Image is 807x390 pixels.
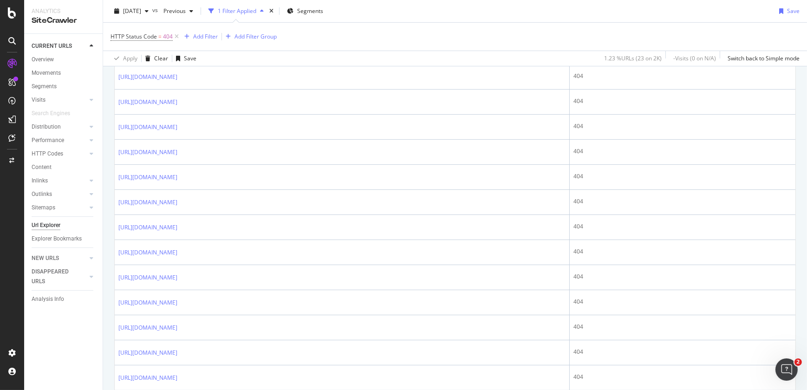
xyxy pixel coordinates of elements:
a: [URL][DOMAIN_NAME] [118,348,177,357]
button: Switch back to Simple mode [724,51,800,66]
a: [URL][DOMAIN_NAME] [118,373,177,383]
div: 404 [573,222,792,231]
div: Search Engines [32,109,70,118]
div: 404 [573,273,792,281]
span: 2 [794,358,802,366]
button: Add Filter [181,31,218,42]
a: Search Engines [32,109,79,118]
div: Switch back to Simple mode [728,54,800,62]
a: [URL][DOMAIN_NAME] [118,273,177,282]
div: Add Filter [193,32,218,40]
a: Analysis Info [32,294,96,304]
span: 2025 Sep. 25th [123,7,141,15]
a: [URL][DOMAIN_NAME] [118,223,177,232]
button: Save [775,4,800,19]
div: CURRENT URLS [32,41,72,51]
div: Save [787,7,800,15]
button: Clear [142,51,168,66]
span: HTTP Status Code [111,32,157,40]
div: 404 [573,197,792,206]
a: Explorer Bookmarks [32,234,96,244]
div: 404 [573,72,792,80]
a: Distribution [32,122,87,132]
div: Url Explorer [32,221,60,230]
div: Performance [32,136,64,145]
a: [URL][DOMAIN_NAME] [118,298,177,307]
a: [URL][DOMAIN_NAME] [118,97,177,107]
button: Save [172,51,196,66]
a: Movements [32,68,96,78]
div: 404 [573,147,792,156]
span: Previous [160,7,186,15]
a: Segments [32,82,96,91]
div: 404 [573,373,792,381]
a: HTTP Codes [32,149,87,159]
div: 404 [573,298,792,306]
div: NEW URLS [32,253,59,263]
div: Content [32,162,52,172]
a: [URL][DOMAIN_NAME] [118,123,177,132]
a: Content [32,162,96,172]
div: Sitemaps [32,203,55,213]
div: SiteCrawler [32,15,95,26]
div: 404 [573,323,792,331]
a: NEW URLS [32,253,87,263]
span: 404 [163,30,173,43]
div: Save [184,54,196,62]
div: 404 [573,97,792,105]
div: Distribution [32,122,61,132]
a: Outlinks [32,189,87,199]
div: Segments [32,82,57,91]
div: 1.23 % URLs ( 23 on 2K ) [604,54,662,62]
div: Explorer Bookmarks [32,234,82,244]
button: [DATE] [111,4,152,19]
button: 1 Filter Applied [205,4,267,19]
div: Outlinks [32,189,52,199]
div: Visits [32,95,46,105]
div: Movements [32,68,61,78]
a: Performance [32,136,87,145]
a: Visits [32,95,87,105]
a: Url Explorer [32,221,96,230]
div: Inlinks [32,176,48,186]
div: Clear [154,54,168,62]
button: Previous [160,4,197,19]
a: [URL][DOMAIN_NAME] [118,323,177,332]
a: [URL][DOMAIN_NAME] [118,198,177,207]
div: Overview [32,55,54,65]
a: [URL][DOMAIN_NAME] [118,173,177,182]
a: CURRENT URLS [32,41,87,51]
div: DISAPPEARED URLS [32,267,78,286]
a: Sitemaps [32,203,87,213]
div: times [267,6,275,16]
button: Add Filter Group [222,31,277,42]
div: Add Filter Group [234,32,277,40]
div: 404 [573,172,792,181]
a: DISAPPEARED URLS [32,267,87,286]
button: Apply [111,51,137,66]
div: HTTP Codes [32,149,63,159]
div: 404 [573,122,792,130]
div: Apply [123,54,137,62]
div: Analysis Info [32,294,64,304]
a: [URL][DOMAIN_NAME] [118,72,177,82]
a: Inlinks [32,176,87,186]
span: vs [152,6,160,14]
button: Segments [283,4,327,19]
div: 404 [573,247,792,256]
span: Segments [297,7,323,15]
a: [URL][DOMAIN_NAME] [118,148,177,157]
iframe: Intercom live chat [775,358,798,381]
div: 1 Filter Applied [218,7,256,15]
div: - Visits ( 0 on N/A ) [673,54,716,62]
div: 404 [573,348,792,356]
a: Overview [32,55,96,65]
span: = [158,32,162,40]
a: [URL][DOMAIN_NAME] [118,248,177,257]
div: Analytics [32,7,95,15]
